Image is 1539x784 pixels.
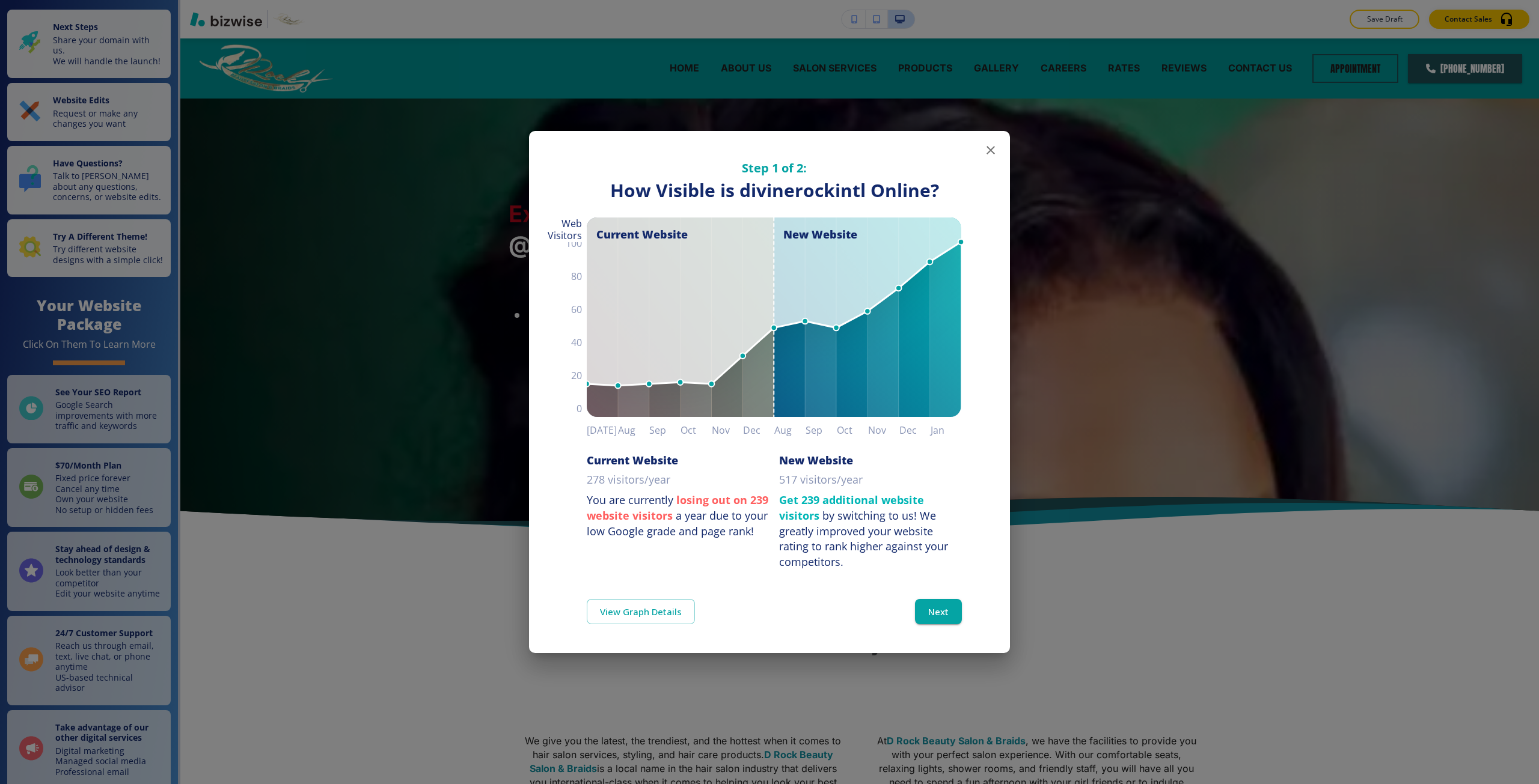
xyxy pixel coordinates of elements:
[587,493,769,539] p: You are currently a year due to your low Google grade and page rank!
[779,493,962,570] p: by switching to us!
[587,453,678,467] h6: Current Website
[806,422,837,439] h6: Sep
[779,508,948,569] div: We greatly improved your website rating to rank higher against your competitors.
[774,422,806,439] h6: Aug
[837,422,868,439] h6: Oct
[587,422,618,439] h6: [DATE]
[712,422,743,439] h6: Nov
[779,453,853,467] h6: New Website
[868,422,899,439] h6: Nov
[899,422,931,439] h6: Dec
[649,422,681,439] h6: Sep
[587,599,695,624] a: View Graph Details
[618,422,649,439] h6: Aug
[779,493,924,523] strong: Get 239 additional website visitors
[743,422,774,439] h6: Dec
[915,599,962,624] button: Next
[931,422,962,439] h6: Jan
[587,472,670,488] p: 278 visitors/year
[779,472,863,488] p: 517 visitors/year
[587,493,768,523] strong: losing out on 239 website visitors
[681,422,712,439] h6: Oct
